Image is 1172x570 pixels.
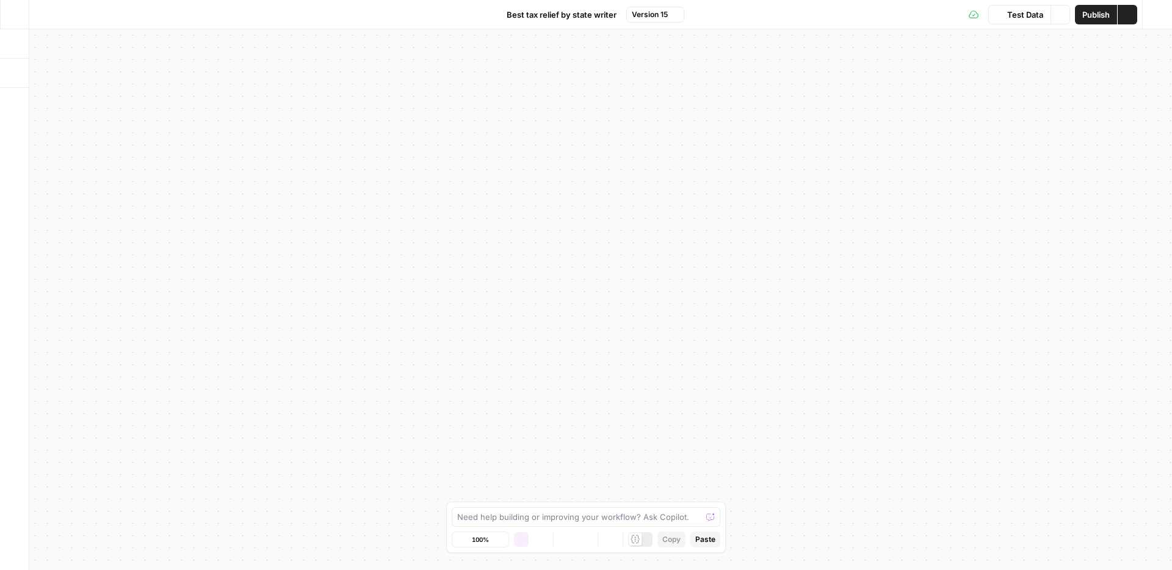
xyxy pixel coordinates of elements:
span: Copy [662,534,681,545]
button: Copy [657,532,685,547]
button: Version 15 [626,7,684,23]
span: Version 15 [632,9,668,20]
span: Paste [695,534,715,545]
button: Test Data [988,5,1051,24]
span: Publish [1082,9,1110,21]
button: Publish [1075,5,1117,24]
span: Test Data [1007,9,1043,21]
span: 100% [472,535,489,544]
span: Best tax relief by state writer [507,9,617,21]
button: Best tax relief by state writer [488,5,624,24]
button: Paste [690,532,720,547]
